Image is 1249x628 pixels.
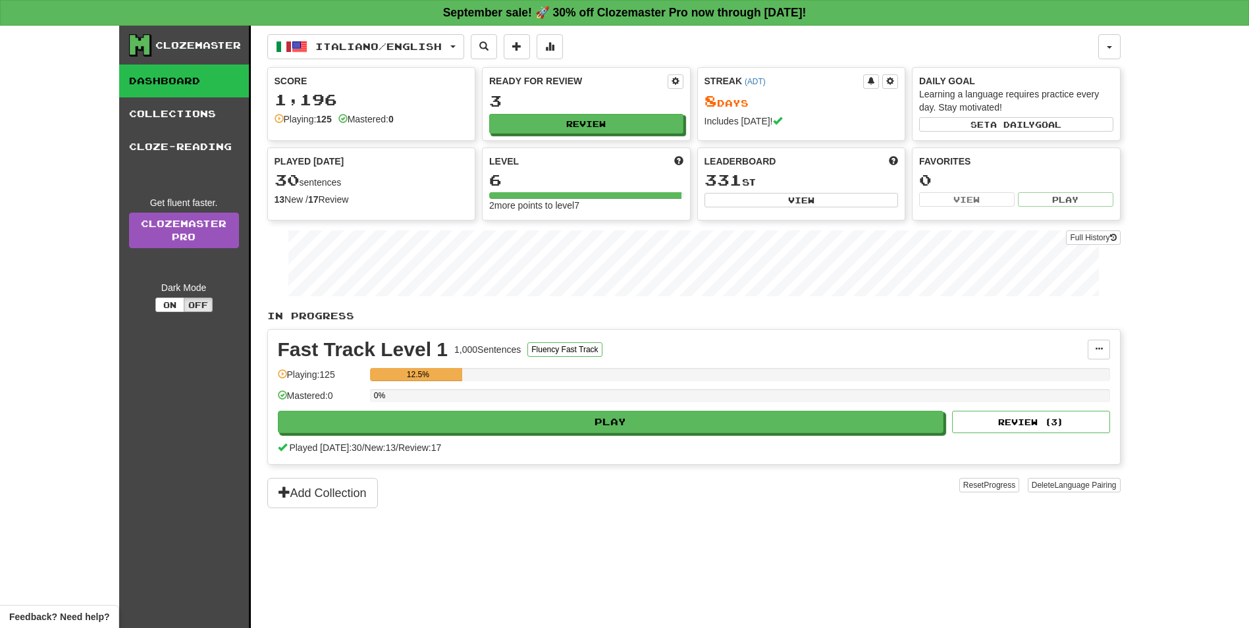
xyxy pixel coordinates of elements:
span: Review: 17 [398,442,441,453]
span: Score more points to level up [674,155,683,168]
span: / [396,442,398,453]
div: Mastered: 0 [278,389,363,411]
span: a daily [990,120,1035,129]
div: Favorites [919,155,1113,168]
strong: 17 [308,194,319,205]
span: Level [489,155,519,168]
button: Seta dailygoal [919,117,1113,132]
div: 0 [919,172,1113,188]
span: 30 [275,170,300,189]
button: More stats [537,34,563,59]
button: View [919,192,1015,207]
div: Get fluent faster. [129,196,239,209]
a: (ADT) [745,77,766,86]
button: Add sentence to collection [504,34,530,59]
strong: 0 [388,114,394,124]
div: 3 [489,93,683,109]
div: Includes [DATE]! [704,115,899,128]
span: Language Pairing [1054,481,1116,490]
div: Day s [704,93,899,110]
span: Open feedback widget [9,610,109,623]
div: Score [275,74,469,88]
a: Collections [119,97,249,130]
div: Ready for Review [489,74,668,88]
div: Clozemaster [155,39,241,52]
div: 1,196 [275,92,469,108]
div: Playing: 125 [278,368,363,390]
div: 6 [489,172,683,188]
span: Played [DATE] [275,155,344,168]
button: DeleteLanguage Pairing [1028,478,1121,492]
div: 12.5% [374,368,462,381]
div: Streak [704,74,864,88]
div: Learning a language requires practice every day. Stay motivated! [919,88,1113,114]
div: Dark Mode [129,281,239,294]
span: New: 13 [365,442,396,453]
span: Leaderboard [704,155,776,168]
span: Italiano / English [315,41,442,52]
button: Play [1018,192,1113,207]
button: Review (3) [952,411,1110,433]
span: This week in points, UTC [889,155,898,168]
button: Italiano/English [267,34,464,59]
a: Cloze-Reading [119,130,249,163]
strong: 13 [275,194,285,205]
div: Mastered: [338,113,394,126]
div: 2 more points to level 7 [489,199,683,212]
span: / [362,442,365,453]
button: Review [489,114,683,134]
span: Played [DATE]: 30 [289,442,361,453]
button: Search sentences [471,34,497,59]
span: Progress [984,481,1015,490]
button: Off [184,298,213,312]
a: Dashboard [119,65,249,97]
div: New / Review [275,193,469,206]
button: ResetProgress [959,478,1019,492]
div: Fast Track Level 1 [278,340,448,359]
div: sentences [275,172,469,189]
p: In Progress [267,309,1121,323]
div: 1,000 Sentences [454,343,521,356]
button: View [704,193,899,207]
span: 8 [704,92,717,110]
button: On [155,298,184,312]
button: Play [278,411,944,433]
strong: September sale! 🚀 30% off Clozemaster Pro now through [DATE]! [443,6,807,19]
strong: 125 [316,114,331,124]
div: st [704,172,899,189]
span: 331 [704,170,742,189]
button: Add Collection [267,478,378,508]
a: ClozemasterPro [129,213,239,248]
div: Daily Goal [919,74,1113,88]
div: Playing: [275,113,332,126]
button: Full History [1066,230,1120,245]
button: Fluency Fast Track [527,342,602,357]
